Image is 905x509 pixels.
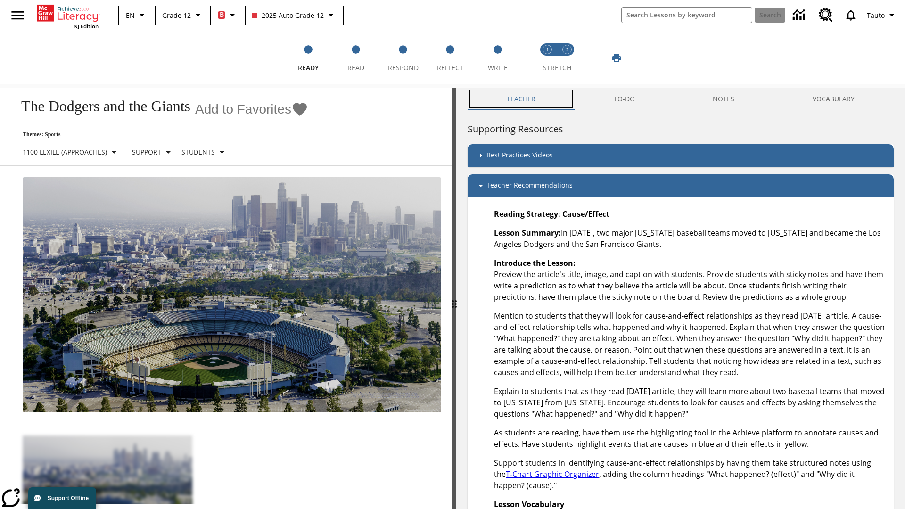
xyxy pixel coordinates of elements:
div: Best Practices Videos [468,144,894,167]
p: Mention to students that they will look for cause-and-effect relationships as they read [DATE] ar... [494,310,886,378]
button: TO-DO [575,88,674,110]
span: EN [126,10,135,20]
div: Teacher Recommendations [468,174,894,197]
text: 2 [566,47,568,53]
a: Data Center [787,2,813,28]
img: Dodgers stadium. [23,177,441,413]
strong: Lesson Summary: [494,228,561,238]
div: Press Enter or Spacebar and then press right and left arrow keys to move the slider [452,88,456,509]
span: Grade 12 [162,10,191,20]
button: Boost Class color is red. Change class color [214,7,242,24]
a: T-Chart Graphic Organizer [506,469,599,479]
span: Tauto [867,10,885,20]
span: Read [347,63,364,72]
button: Ready step 1 of 5 [281,32,336,84]
button: Print [601,49,632,66]
h1: The Dodgers and the Giants [11,98,190,115]
button: VOCABULARY [773,88,894,110]
p: In [DATE], two major [US_STATE] baseball teams moved to [US_STATE] and became the Los Angeles Dod... [494,227,886,250]
div: activity [456,88,905,509]
button: Teacher [468,88,575,110]
button: Language: EN, Select a language [122,7,152,24]
button: Respond step 3 of 5 [376,32,430,84]
span: Add to Favorites [195,102,291,117]
button: Reflect step 4 of 5 [423,32,477,84]
button: Support Offline [28,487,96,509]
text: 1 [546,47,549,53]
p: 1100 Lexile (Approaches) [23,147,107,157]
p: As students are reading, have them use the highlighting tool in the Achieve platform to annotate ... [494,427,886,450]
button: Add to Favorites - The Dodgers and the Giants [195,101,308,117]
p: Best Practices Videos [486,150,553,161]
div: Home [37,3,99,30]
strong: Reading Strategy: [494,209,560,219]
button: Scaffolds, Support [128,144,178,161]
span: Ready [298,63,319,72]
button: Select Student [178,144,231,161]
strong: Introduce the Lesson: [494,258,576,268]
button: Select Lexile, 1100 Lexile (Approaches) [19,144,123,161]
span: Support Offline [48,495,89,501]
span: Reflect [437,63,463,72]
span: NJ Edition [74,23,99,30]
span: Respond [388,63,419,72]
button: Grade: Grade 12, Select a grade [158,7,207,24]
a: Notifications [839,3,863,27]
h6: Supporting Resources [468,122,894,137]
p: Support [132,147,161,157]
input: search field [622,8,752,23]
span: STRETCH [543,63,571,72]
p: Students [181,147,215,157]
p: Preview the article's title, image, and caption with students. Provide students with sticky notes... [494,257,886,303]
button: Stretch Respond step 2 of 2 [553,32,581,84]
p: Themes: Sports [11,131,308,138]
span: 2025 Auto Grade 12 [252,10,324,20]
button: NOTES [674,88,774,110]
strong: Cause/Effect [562,209,609,219]
button: Class: 2025 Auto Grade 12, Select your class [248,7,340,24]
p: Explain to students that as they read [DATE] article, they will learn more about two baseball tea... [494,386,886,419]
div: Instructional Panel Tabs [468,88,894,110]
button: Open side menu [4,1,32,29]
button: Stretch Read step 1 of 2 [534,32,561,84]
button: Profile/Settings [863,7,901,24]
p: Teacher Recommendations [486,180,573,191]
span: Write [488,63,508,72]
a: Resource Center, Will open in new tab [813,2,839,28]
button: Write step 5 of 5 [470,32,525,84]
p: Support students in identifying cause-and-effect relationships by having them take structured not... [494,457,886,491]
button: Read step 2 of 5 [328,32,383,84]
span: B [220,9,224,21]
